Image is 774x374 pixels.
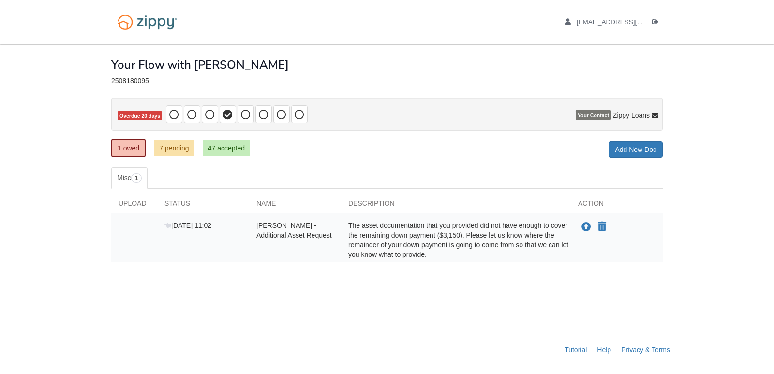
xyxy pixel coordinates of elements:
button: Declare Edward Olivares Lopez - Additional Asset Request not applicable [597,221,607,233]
a: 1 owed [111,139,146,157]
span: Overdue 20 days [118,111,162,120]
a: edit profile [565,18,687,28]
h1: Your Flow with [PERSON_NAME] [111,59,289,71]
a: Log out [652,18,663,28]
img: Logo [111,10,183,34]
span: [DATE] 11:02 [164,222,211,229]
span: adominguez6804@gmail.com [577,18,687,26]
div: The asset documentation that you provided did not have enough to cover the remaining down payment... [341,221,571,259]
a: 47 accepted [203,140,250,156]
div: Status [157,198,249,213]
div: Upload [111,198,157,213]
a: Help [597,346,611,354]
a: 7 pending [154,140,194,156]
span: 1 [131,173,142,183]
a: Misc [111,167,148,189]
span: Your Contact [576,110,611,120]
span: Zippy Loans [613,110,650,120]
div: Action [571,198,663,213]
a: Add New Doc [609,141,663,158]
div: Description [341,198,571,213]
button: Upload Edward Olivares Lopez - Additional Asset Request [580,221,592,233]
div: Name [249,198,341,213]
div: 2508180095 [111,77,663,85]
a: Tutorial [565,346,587,354]
a: Privacy & Terms [621,346,670,354]
span: [PERSON_NAME] - Additional Asset Request [256,222,332,239]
